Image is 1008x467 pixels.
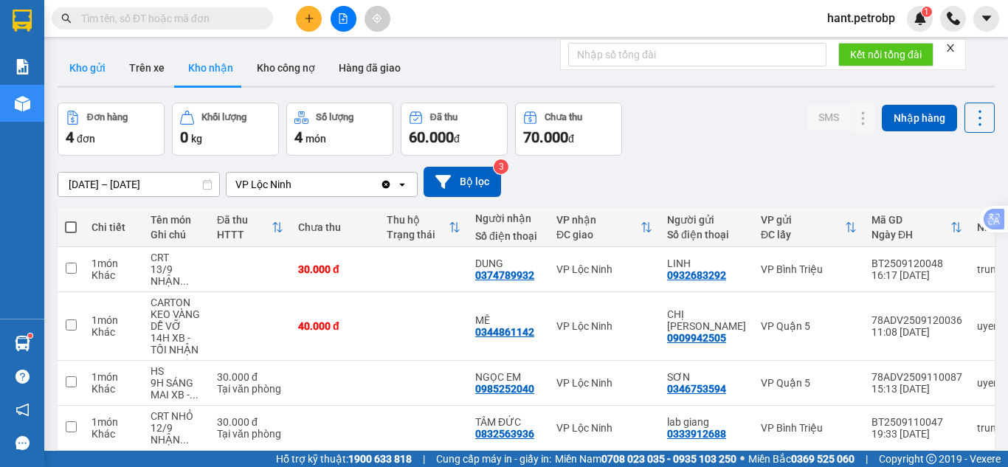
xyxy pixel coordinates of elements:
div: VP Lộc Ninh [556,377,652,389]
div: HTTT [217,229,272,241]
div: 15:13 [DATE] [871,383,962,395]
span: đ [454,133,460,145]
div: CRT NHỎ [151,410,202,422]
img: phone-icon [947,12,960,25]
div: DUNG [475,257,542,269]
div: 0333912688 [667,428,726,440]
span: ... [180,434,189,446]
div: ĐC lấy [761,229,845,241]
span: món [305,133,326,145]
span: Cung cấp máy in - giấy in: [436,451,551,467]
div: VP Lộc Ninh [556,263,652,275]
span: ... [190,389,199,401]
span: Miền Bắc [748,451,855,467]
div: ĐC giao [556,229,641,241]
strong: 1900 633 818 [348,453,412,465]
span: Hỗ trợ kỹ thuật: [276,451,412,467]
input: Select a date range. [58,173,219,196]
span: hant.petrobp [815,9,907,27]
input: Nhập số tổng đài [568,43,826,66]
div: CARTON KEO VÀNG DỄ VỠ [151,297,202,332]
div: Trạng thái [387,229,449,241]
div: 0344861142 [475,326,534,338]
div: VP Bình Long [115,13,215,48]
div: VP Quận 5 [761,320,857,332]
span: Gửi: [13,14,35,30]
button: Nhập hàng [882,105,957,131]
svg: open [396,179,408,190]
span: 70.000 [523,128,568,146]
div: Ghi chú [151,229,202,241]
th: Toggle SortBy [864,208,970,247]
sup: 1 [28,333,32,338]
span: 1 [924,7,929,17]
div: 1 món [92,416,136,428]
span: Kết nối tổng đài [850,46,922,63]
button: Số lượng4món [286,103,393,156]
img: icon-new-feature [914,12,927,25]
div: Khối lượng [201,112,246,122]
div: Đã thu [430,112,458,122]
div: CHỊ LINH [667,308,746,332]
div: 14H XB - TỐI NHẬN [151,332,202,356]
span: file-add [338,13,348,24]
img: solution-icon [15,59,30,75]
div: 13/9 NHẬN HÀNG [151,263,202,287]
span: đ [568,133,574,145]
th: Toggle SortBy [753,208,864,247]
span: 4 [66,128,74,146]
span: Miền Nam [555,451,736,467]
span: 4 [294,128,303,146]
button: Kho gửi [58,50,117,86]
div: lab giang [667,416,746,428]
div: VP Lộc Ninh [235,177,291,192]
div: Tên món [151,214,202,226]
div: BT2509120048 [871,257,962,269]
svg: Clear value [380,179,392,190]
div: 40.000 [113,95,217,116]
button: Kho công nợ [245,50,327,86]
div: MÊ [475,314,542,326]
div: 30.000 đ [298,263,372,275]
span: copyright [926,454,936,464]
div: VP Bình Triệu [761,422,857,434]
span: close [945,43,956,53]
span: Nhận: [115,14,151,30]
div: VP Lộc Ninh [556,320,652,332]
div: 0985252040 [475,383,534,395]
div: Số lượng [316,112,353,122]
span: caret-down [980,12,993,25]
th: Toggle SortBy [379,208,468,247]
div: VP Bình Triệu [761,263,857,275]
div: Số điện thoại [475,230,542,242]
div: 1 món [92,314,136,326]
div: 30.000 đ [217,371,283,383]
div: Mã GD [871,214,950,226]
span: | [866,451,868,467]
div: VP gửi [761,214,845,226]
div: 0832563936 [475,428,534,440]
img: warehouse-icon [15,96,30,111]
div: Người nhận [475,212,542,224]
div: 12/9 NHẬN HÀNG [151,422,202,446]
div: VP Quận 5 [761,377,857,389]
strong: 0369 525 060 [791,453,855,465]
span: plus [304,13,314,24]
span: đơn [77,133,95,145]
div: 1 món [92,257,136,269]
span: CC : [113,99,134,114]
span: 0 [180,128,188,146]
div: Chưa thu [298,221,372,233]
div: Chưa thu [545,112,582,122]
div: 9H SÁNG MAI XB - CHIỀU NHẬN [151,377,202,401]
div: VP Lộc Ninh [13,13,105,48]
button: aim [365,6,390,32]
button: Đơn hàng4đơn [58,103,165,156]
div: Thu hộ [387,214,449,226]
span: aim [372,13,382,24]
input: Tìm tên, số ĐT hoặc mã đơn [81,10,255,27]
strong: 0708 023 035 - 0935 103 250 [601,453,736,465]
button: Chưa thu70.000đ [515,103,622,156]
div: TRANG [115,48,215,66]
th: Toggle SortBy [210,208,291,247]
